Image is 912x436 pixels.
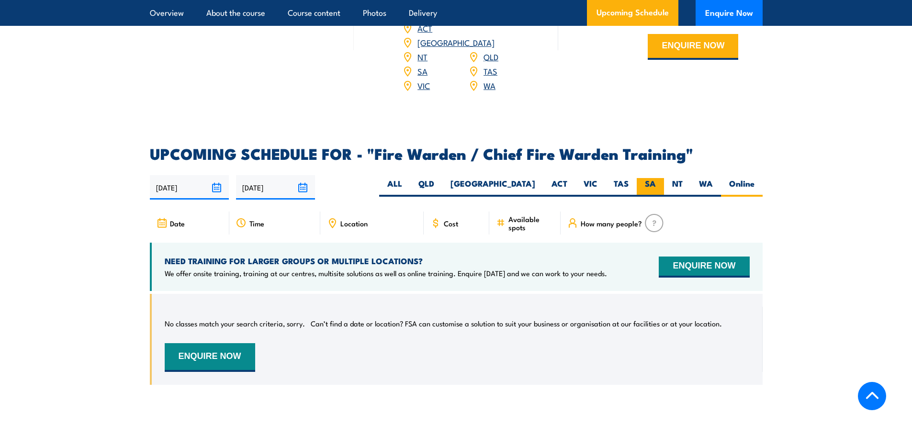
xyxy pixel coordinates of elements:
a: QLD [484,51,498,62]
a: VIC [417,79,430,91]
a: SA [417,65,428,77]
a: NT [417,51,428,62]
p: No classes match your search criteria, sorry. [165,319,305,328]
input: To date [236,175,315,200]
label: QLD [410,178,442,197]
span: Time [249,219,264,227]
span: Location [340,219,368,227]
button: ENQUIRE NOW [165,343,255,372]
span: Date [170,219,185,227]
label: TAS [606,178,637,197]
label: SA [637,178,664,197]
a: TAS [484,65,497,77]
input: From date [150,175,229,200]
span: How many people? [581,219,642,227]
a: WA [484,79,495,91]
label: VIC [575,178,606,197]
a: [GEOGRAPHIC_DATA] [417,36,495,48]
h4: NEED TRAINING FOR LARGER GROUPS OR MULTIPLE LOCATIONS? [165,256,607,266]
button: ENQUIRE NOW [648,34,738,60]
h2: UPCOMING SCHEDULE FOR - "Fire Warden / Chief Fire Warden Training" [150,146,763,160]
p: Can’t find a date or location? FSA can customise a solution to suit your business or organisation... [311,319,722,328]
button: ENQUIRE NOW [659,257,749,278]
label: WA [691,178,721,197]
a: ACT [417,22,432,34]
span: Available spots [508,215,554,231]
span: Cost [444,219,458,227]
p: We offer onsite training, training at our centres, multisite solutions as well as online training... [165,268,607,278]
label: NT [664,178,691,197]
label: ALL [379,178,410,197]
label: Online [721,178,763,197]
label: [GEOGRAPHIC_DATA] [442,178,543,197]
label: ACT [543,178,575,197]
